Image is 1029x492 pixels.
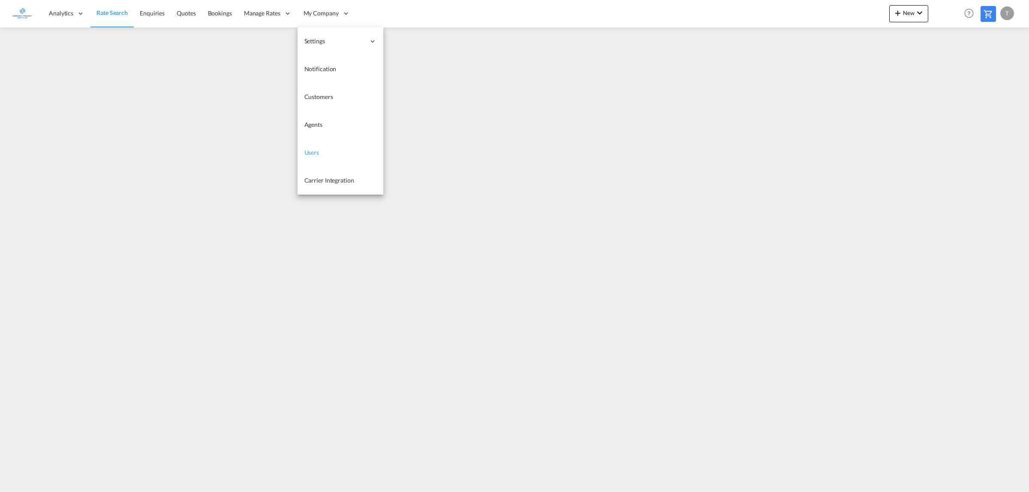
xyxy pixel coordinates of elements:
[298,55,383,83] a: Notification
[304,93,333,100] span: Customers
[304,37,365,45] span: Settings
[96,9,128,16] span: Rate Search
[304,149,319,156] span: Users
[298,139,383,167] a: Users
[962,6,981,21] div: Help
[304,177,354,184] span: Carrier Integration
[962,6,976,21] span: Help
[140,9,165,17] span: Enquiries
[244,9,280,18] span: Manage Rates
[298,83,383,111] a: Customers
[304,121,322,128] span: Agents
[208,9,232,17] span: Bookings
[889,5,928,22] button: icon-plus 400-fgNewicon-chevron-down
[1000,6,1014,20] div: T
[298,27,383,55] div: Settings
[177,9,196,17] span: Quotes
[893,8,903,18] md-icon: icon-plus 400-fg
[915,8,925,18] md-icon: icon-chevron-down
[298,111,383,139] a: Agents
[304,9,339,18] span: My Company
[893,9,925,16] span: New
[304,65,337,72] span: Notification
[13,4,32,23] img: e1326340b7c511ef854e8d6a806141ad.jpg
[298,167,383,195] a: Carrier Integration
[49,9,73,18] span: Analytics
